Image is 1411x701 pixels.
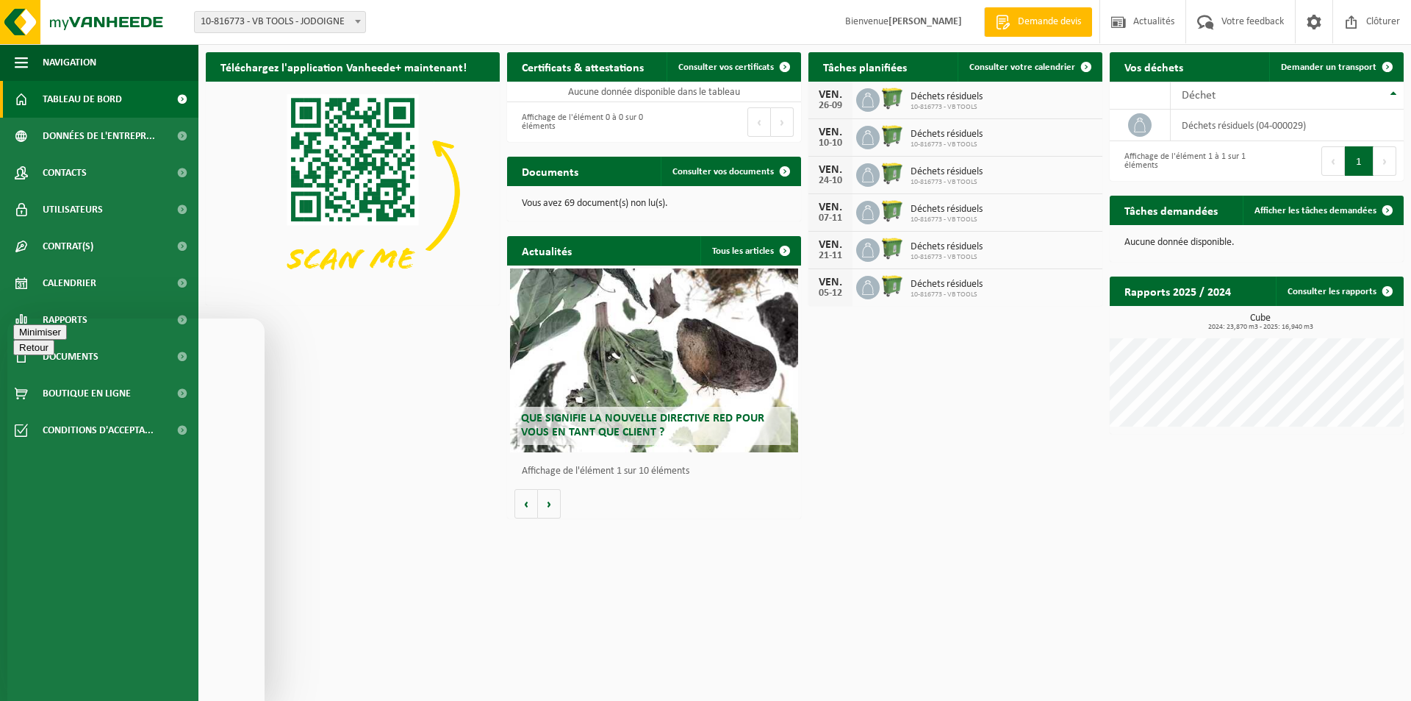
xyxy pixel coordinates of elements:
[206,82,500,302] img: Download de VHEPlus App
[911,279,983,291] span: Déchets résiduels
[816,251,845,261] div: 21-11
[911,140,983,149] span: 10-816773 - VB TOOLS
[808,52,922,81] h2: Tâches planifiées
[507,82,801,102] td: Aucune donnée disponible dans le tableau
[661,157,800,186] a: Consulter vos documents
[195,12,365,32] span: 10-816773 - VB TOOLS - JODOIGNE
[43,302,87,338] span: Rapports
[514,106,647,138] div: Affichage de l'élément 0 à 0 sur 0 éléments
[1117,313,1404,331] h3: Cube
[43,191,103,228] span: Utilisateurs
[911,91,983,103] span: Déchets résiduels
[816,202,845,213] div: VEN.
[1269,52,1402,82] a: Demander un transport
[911,103,983,112] span: 10-816773 - VB TOOLS
[1243,196,1402,225] a: Afficher les tâches demandées
[43,154,87,191] span: Contacts
[969,63,1075,72] span: Consulter votre calendrier
[888,16,962,27] strong: [PERSON_NAME]
[816,277,845,288] div: VEN.
[816,138,845,149] div: 10-10
[1254,206,1376,216] span: Afficher les tâches demandées
[816,176,845,186] div: 24-10
[1117,324,1404,331] span: 2024: 23,870 m3 - 2025: 16,940 m3
[1321,146,1345,176] button: Previous
[911,291,983,299] span: 10-816773 - VB TOOLS
[1124,238,1389,248] p: Aucune donnée disponible.
[911,204,983,216] span: Déchets résiduels
[958,52,1101,82] a: Consulter votre calendrier
[522,199,786,209] p: Vous avez 69 document(s) non lu(s).
[816,127,845,138] div: VEN.
[507,52,658,81] h2: Certificats & attestations
[911,178,983,187] span: 10-816773 - VB TOOLS
[771,107,794,137] button: Next
[911,253,983,262] span: 10-816773 - VB TOOLS
[206,52,481,81] h2: Téléchargez l'application Vanheede+ maintenant!
[911,216,983,224] span: 10-816773 - VB TOOLS
[816,89,845,101] div: VEN.
[672,167,774,177] span: Consulter vos documents
[816,164,845,176] div: VEN.
[521,413,764,438] span: Que signifie la nouvelle directive RED pour vous en tant que client ?
[1014,15,1085,29] span: Demande devis
[1281,63,1376,72] span: Demander un transport
[880,236,905,261] img: WB-0770-HPE-GN-50
[880,199,905,224] img: WB-0770-HPE-GN-50
[911,241,983,253] span: Déchets résiduels
[700,236,800,266] a: Tous les articles
[522,466,794,477] p: Affichage de l'élément 1 sur 10 éléments
[747,107,771,137] button: Previous
[678,63,774,72] span: Consulter vos certificats
[1276,277,1402,306] a: Consulter les rapports
[880,274,905,299] img: WB-0770-HPE-GN-50
[816,213,845,224] div: 07-11
[880,161,905,186] img: WB-0770-HPE-GN-50
[7,319,265,701] iframe: chat widget
[880,124,905,149] img: WB-0770-HPE-GN-50
[507,157,593,185] h2: Documents
[1110,277,1246,305] h2: Rapports 2025 / 2024
[1110,196,1232,224] h2: Tâches demandées
[1182,90,1216,102] span: Déchet
[1117,145,1249,177] div: Affichage de l'élément 1 à 1 sur 1 éléments
[43,265,96,302] span: Calendrier
[880,86,905,111] img: WB-0770-HPE-GN-50
[911,166,983,178] span: Déchets résiduels
[43,81,122,118] span: Tableau de bord
[1110,52,1198,81] h2: Vos déchets
[1171,110,1404,141] td: déchets résiduels (04-000029)
[43,228,93,265] span: Contrat(s)
[816,239,845,251] div: VEN.
[911,129,983,140] span: Déchets résiduels
[667,52,800,82] a: Consulter vos certificats
[507,236,586,265] h2: Actualités
[1374,146,1396,176] button: Next
[1345,146,1374,176] button: 1
[43,118,155,154] span: Données de l'entrepr...
[510,268,798,452] a: Que signifie la nouvelle directive RED pour vous en tant que client ?
[43,44,96,81] span: Navigation
[816,288,845,299] div: 05-12
[984,7,1092,37] a: Demande devis
[816,101,845,111] div: 26-09
[538,489,561,519] button: Volgende
[514,489,538,519] button: Vorige
[194,11,366,33] span: 10-816773 - VB TOOLS - JODOIGNE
